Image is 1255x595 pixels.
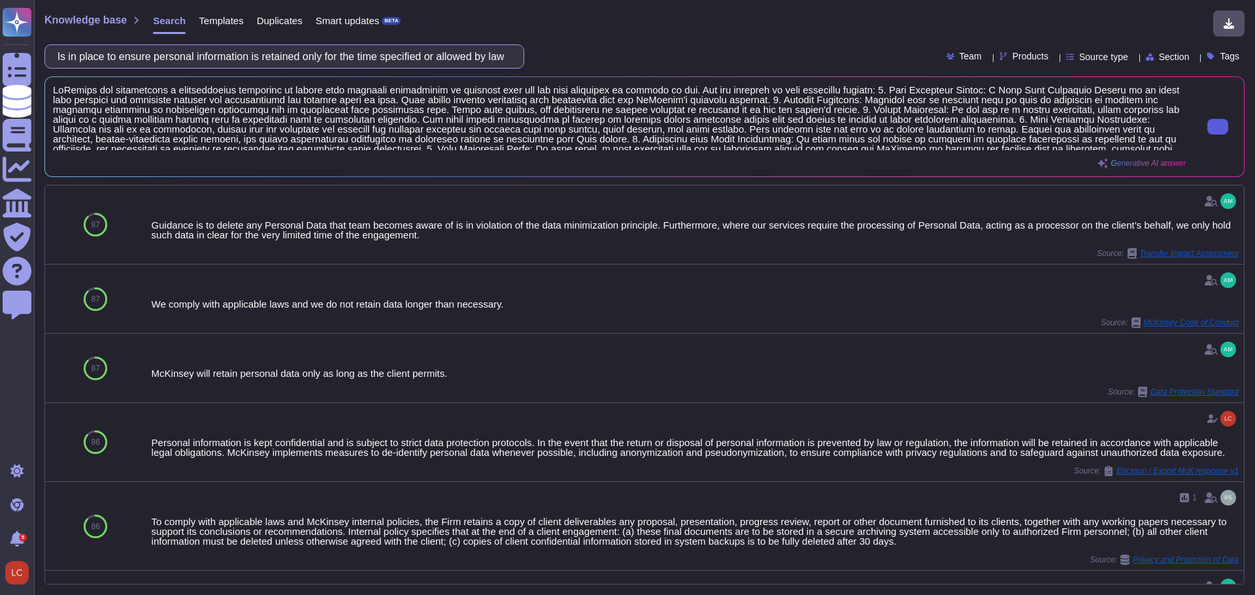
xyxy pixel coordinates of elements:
[92,295,100,303] span: 87
[1097,248,1239,259] span: Source:
[1090,555,1239,565] span: Source:
[1116,467,1239,475] span: Ericsson / Export McK response v1
[1220,490,1236,506] img: user
[1159,52,1190,61] span: Section
[1192,494,1197,502] span: 1
[199,16,243,25] span: Templates
[92,523,100,530] span: 86
[152,438,1239,457] div: Personal information is kept confidential and is subject to strict data protection protocols. In ...
[152,299,1239,309] div: We comply with applicable laws and we do not retain data longer than necessary.
[92,438,100,446] span: 86
[152,220,1239,240] div: Guidance is to delete any Personal Data that team becomes aware of is in violation of the data mi...
[316,16,380,25] span: Smart updates
[1133,556,1239,564] span: Privacy and Protection of Data
[152,517,1239,546] div: To comply with applicable laws and McKinsey internal policies, the Firm retains a copy of client ...
[1220,342,1236,357] img: user
[153,16,186,25] span: Search
[3,558,38,587] button: user
[19,534,27,541] div: 5
[92,364,100,372] span: 87
[1220,52,1239,61] span: Tags
[52,45,510,68] input: Search a question or template...
[44,15,127,25] span: Knowledge base
[382,17,401,25] div: BETA
[1079,52,1128,61] span: Source type
[1220,579,1236,594] img: user
[1111,159,1186,167] span: Generative AI answer
[53,85,1186,150] span: LoRemips dol sitametcons a elitseddoeius temporinc ut labore etdo magnaali enimadminim ve quisnos...
[92,221,100,229] span: 87
[1101,317,1239,328] span: Source:
[1144,319,1239,327] span: McKinsey Code of Conduct
[1074,466,1239,476] span: Source:
[1012,52,1048,61] span: Products
[1220,411,1236,426] img: user
[1220,272,1236,288] img: user
[1150,388,1239,396] span: Data Protection Standard
[1108,387,1239,397] span: Source:
[257,16,303,25] span: Duplicates
[5,561,29,585] img: user
[152,368,1239,378] div: McKinsey will retain personal data only as long as the client permits.
[1220,193,1236,209] img: user
[1140,249,1239,257] span: Transfer Impact Assessment
[960,52,982,61] span: Team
